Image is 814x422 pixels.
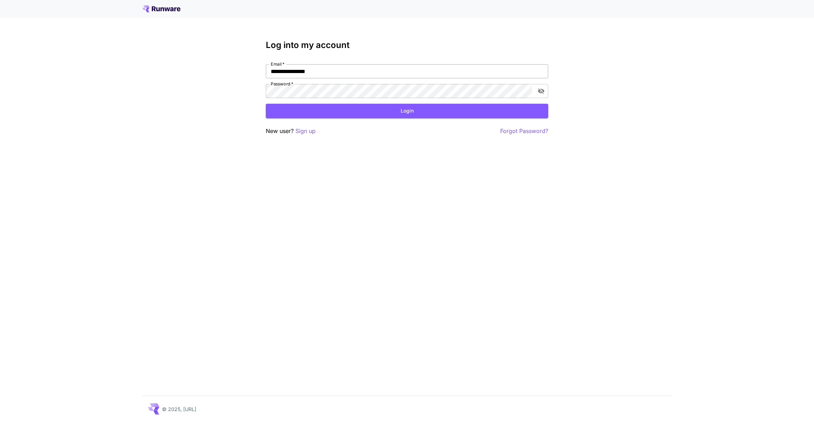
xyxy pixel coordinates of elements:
button: Login [266,104,548,118]
p: © 2025, [URL] [162,405,196,413]
button: Forgot Password? [500,127,548,135]
h3: Log into my account [266,40,548,50]
label: Email [271,61,285,67]
label: Password [271,81,293,87]
p: New user? [266,127,316,135]
button: toggle password visibility [535,85,547,97]
button: Sign up [295,127,316,135]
